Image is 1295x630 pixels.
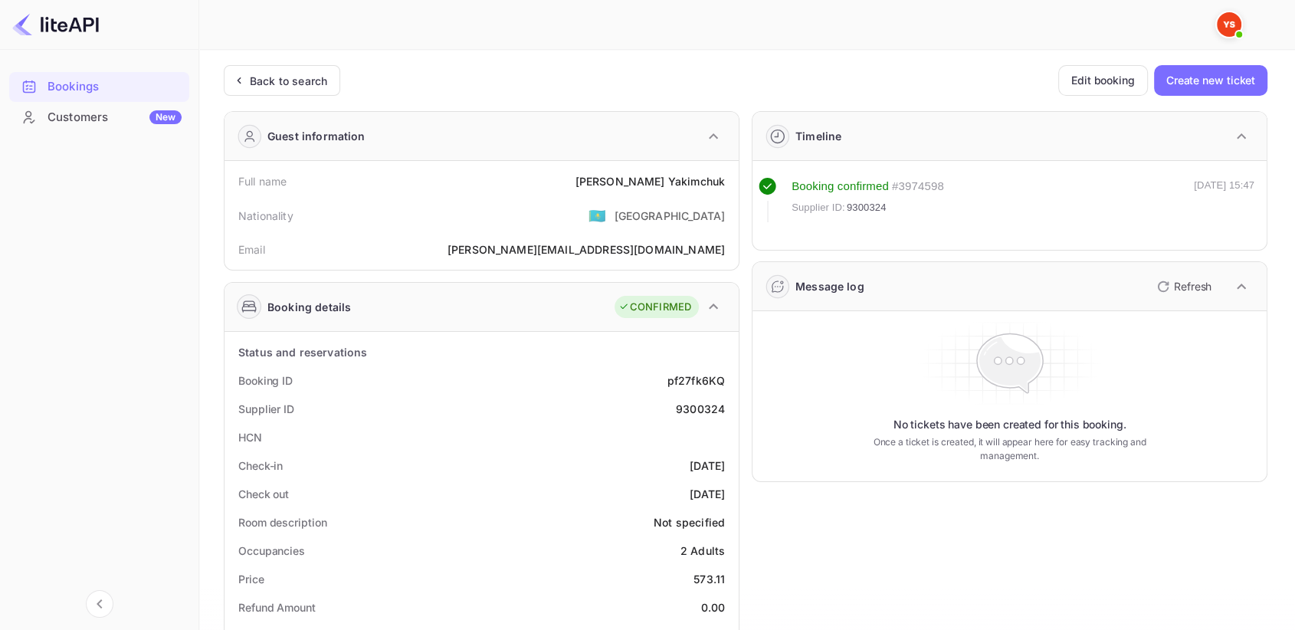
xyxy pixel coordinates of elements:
div: Status and reservations [238,344,367,360]
span: Supplier ID: [792,200,845,215]
div: Supplier ID [238,401,294,417]
div: Guest information [267,128,366,144]
div: 2 Adults [680,543,725,559]
a: CustomersNew [9,103,189,131]
div: [DATE] [690,486,725,502]
div: CONFIRMED [618,300,691,315]
div: CustomersNew [9,103,189,133]
button: Collapse navigation [86,590,113,618]
button: Create new ticket [1154,65,1267,96]
div: Nationality [238,208,293,224]
p: Refresh [1174,278,1211,294]
div: [PERSON_NAME] Yakimchuk [575,173,725,189]
button: Refresh [1148,274,1218,299]
div: Bookings [9,72,189,102]
div: # 3974598 [892,178,944,195]
div: Back to search [250,73,327,89]
div: Check out [238,486,289,502]
div: Not specified [654,514,725,530]
div: [GEOGRAPHIC_DATA] [614,208,725,224]
div: Refund Amount [238,599,316,615]
img: LiteAPI logo [12,12,99,37]
div: Customers [48,109,182,126]
div: Email [238,241,265,258]
div: Booking confirmed [792,178,889,195]
div: Occupancies [238,543,305,559]
div: Booking details [267,299,351,315]
div: Room description [238,514,326,530]
div: pf27fk6KQ [667,372,725,389]
span: 9300324 [847,200,887,215]
div: [DATE] 15:47 [1194,178,1254,222]
div: Price [238,571,264,587]
div: 573.11 [693,571,725,587]
div: Check-in [238,458,283,474]
div: Booking ID [238,372,293,389]
div: 9300324 [676,401,725,417]
p: No tickets have been created for this booking. [893,417,1126,432]
div: 0.00 [700,599,725,615]
div: HCN [238,429,262,445]
a: Bookings [9,72,189,100]
p: Once a ticket is created, it will appear here for easy tracking and management. [871,435,1147,463]
div: Full name [238,173,287,189]
div: Bookings [48,78,182,96]
div: Timeline [795,128,841,144]
span: United States [588,202,606,229]
div: Message log [795,278,864,294]
div: New [149,110,182,124]
div: [PERSON_NAME][EMAIL_ADDRESS][DOMAIN_NAME] [448,241,725,258]
img: Yandex Support [1217,12,1241,37]
button: Edit booking [1058,65,1148,96]
div: [DATE] [690,458,725,474]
